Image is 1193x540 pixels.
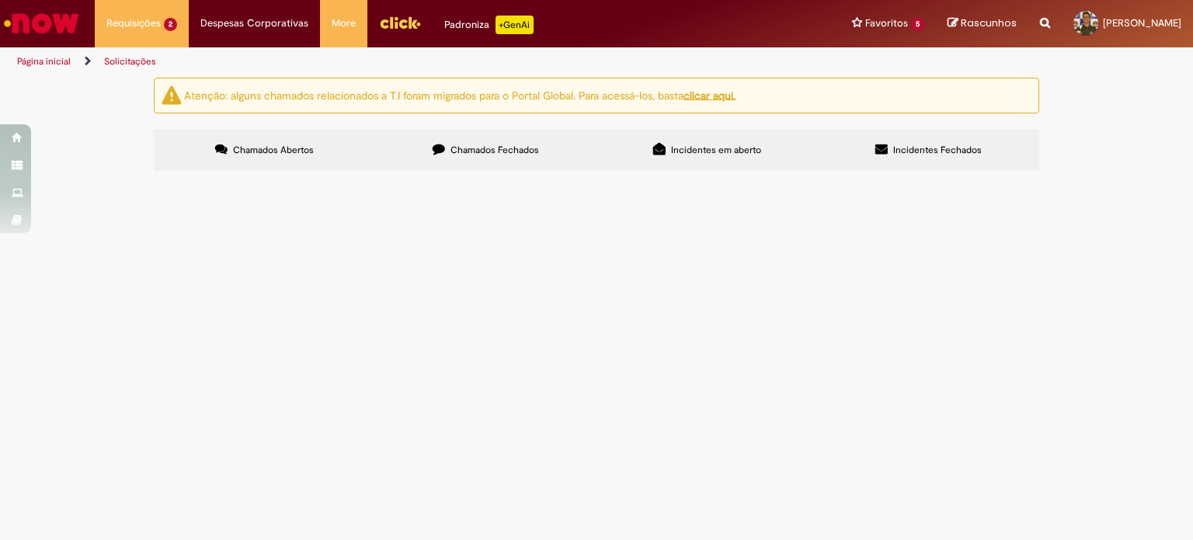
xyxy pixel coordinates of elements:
[106,16,161,31] span: Requisições
[671,144,761,156] span: Incidentes em aberto
[450,144,539,156] span: Chamados Fechados
[1103,16,1181,30] span: [PERSON_NAME]
[332,16,356,31] span: More
[865,16,908,31] span: Favoritos
[12,47,784,76] ul: Trilhas de página
[444,16,534,34] div: Padroniza
[200,16,308,31] span: Despesas Corporativas
[948,16,1017,31] a: Rascunhos
[2,8,82,39] img: ServiceNow
[233,144,314,156] span: Chamados Abertos
[893,144,982,156] span: Incidentes Fechados
[911,18,924,31] span: 5
[164,18,177,31] span: 2
[496,16,534,34] p: +GenAi
[961,16,1017,30] span: Rascunhos
[104,55,156,68] a: Solicitações
[379,11,421,34] img: click_logo_yellow_360x200.png
[184,88,736,102] ng-bind-html: Atenção: alguns chamados relacionados a T.I foram migrados para o Portal Global. Para acessá-los,...
[683,88,736,102] a: clicar aqui.
[17,55,71,68] a: Página inicial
